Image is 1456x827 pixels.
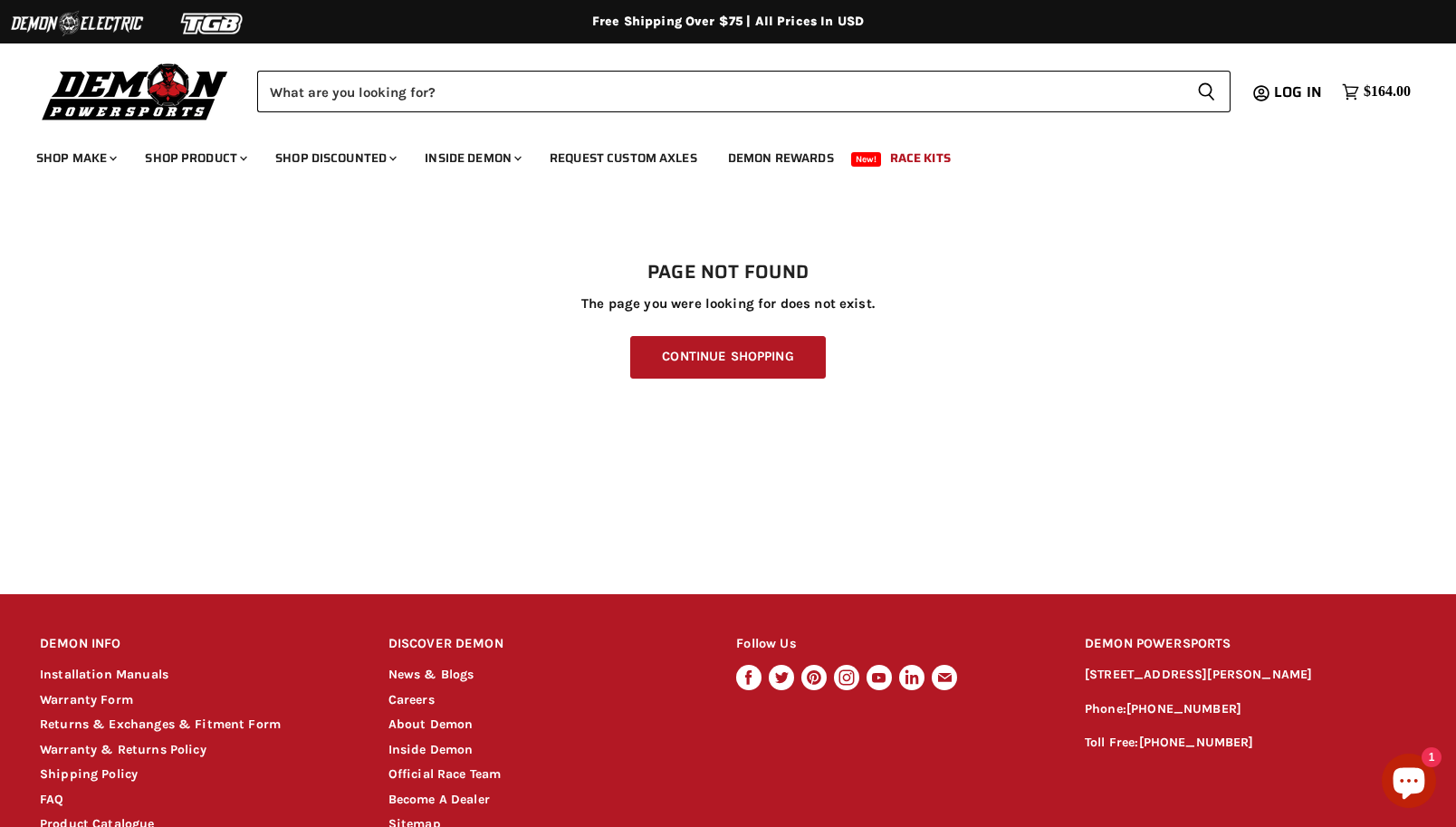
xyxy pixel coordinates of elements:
a: FAQ [40,792,63,807]
a: Shop Discounted [262,139,407,177]
span: $164.00 [1364,83,1411,101]
div: Free Shipping Over $75 | All Prices In USD [4,14,1452,30]
p: Toll Free: [1085,733,1416,754]
img: Demon Powersports [36,59,235,123]
h2: DEMON POWERSPORTS [1085,623,1416,666]
p: [STREET_ADDRESS][PERSON_NAME] [1085,665,1416,686]
a: [PHONE_NUMBER] [1126,701,1241,716]
a: Inside Demon [388,742,474,757]
span: New! [851,152,882,167]
a: Shop Make [23,139,128,177]
h2: Follow Us [736,623,1050,666]
a: $164.00 [1333,79,1420,105]
img: TGB Logo 2 [145,6,281,41]
p: The page you were looking for does not exist. [40,296,1416,312]
a: Continue Shopping [630,336,825,379]
a: Race Kits [876,139,964,177]
a: Request Custom Axles [536,139,711,177]
p: Phone: [1085,699,1416,720]
ul: Main menu [23,132,1406,177]
a: Log in [1266,84,1333,101]
a: Warranty Form [40,692,133,707]
span: Log in [1274,81,1322,103]
inbox-online-store-chat: Shopify online store chat [1376,754,1442,813]
a: Careers [388,692,435,707]
input: Search [257,71,1183,112]
a: Shop Product [131,139,258,177]
a: Returns & Exchanges & Fitment Form [40,716,281,732]
a: Installation Manuals [40,667,168,682]
h2: DEMON INFO [40,623,354,666]
h2: DISCOVER DEMON [388,623,703,666]
a: News & Blogs [388,667,474,682]
a: About Demon [388,716,474,732]
h1: Page not found [40,262,1416,284]
button: Search [1183,71,1231,112]
a: Demon Rewards [714,139,848,177]
img: Demon Electric Logo 2 [9,6,145,41]
a: [PHONE_NUMBER] [1139,735,1254,750]
form: Product [257,71,1231,112]
a: Inside Demon [411,139,532,177]
a: Become A Dealer [388,792,490,807]
a: Official Race Team [388,766,502,782]
a: Shipping Policy [40,766,138,782]
a: Warranty & Returns Policy [40,742,206,757]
